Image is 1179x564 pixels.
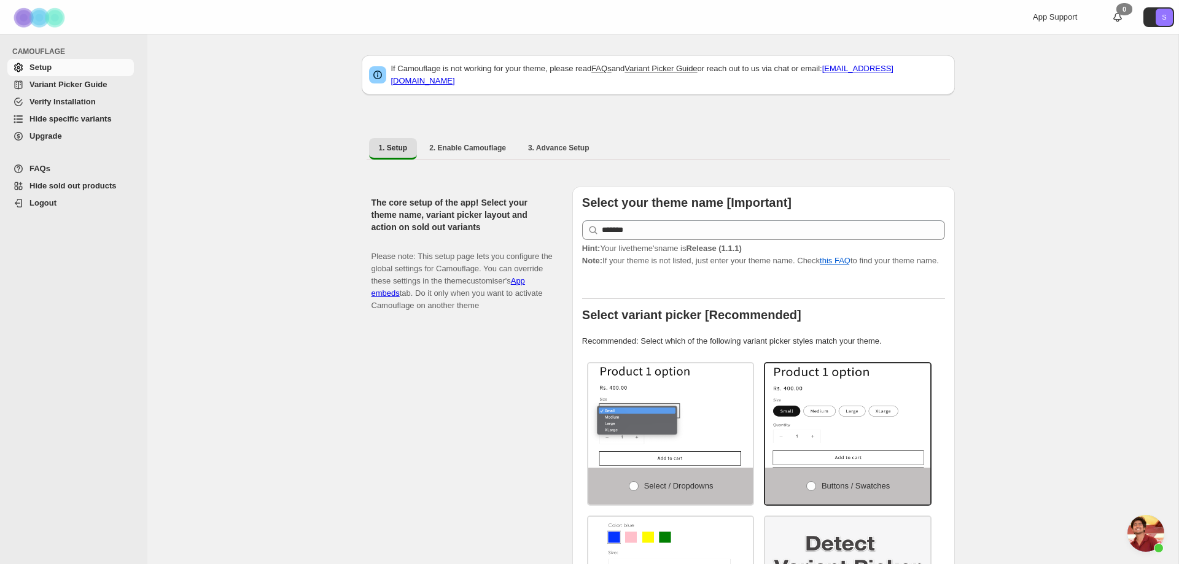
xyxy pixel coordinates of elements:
[7,59,134,76] a: Setup
[429,143,506,153] span: 2. Enable Camouflage
[582,335,945,347] p: Recommended: Select which of the following variant picker styles match your theme.
[29,97,96,106] span: Verify Installation
[12,47,139,56] span: CAMOUFLAGE
[7,128,134,145] a: Upgrade
[625,64,697,73] a: Variant Picker Guide
[1116,3,1132,15] div: 0
[29,63,52,72] span: Setup
[686,244,741,253] strong: Release (1.1.1)
[7,93,134,110] a: Verify Installation
[29,80,107,89] span: Variant Picker Guide
[29,181,117,190] span: Hide sold out products
[10,1,71,34] img: Camouflage
[1162,14,1166,21] text: S
[588,363,753,468] img: Select / Dropdowns
[1033,12,1077,21] span: App Support
[1111,11,1124,23] a: 0
[1156,9,1173,26] span: Avatar with initials S
[765,363,930,468] img: Buttons / Swatches
[582,244,742,253] span: Your live theme's name is
[7,177,134,195] a: Hide sold out products
[7,76,134,93] a: Variant Picker Guide
[7,160,134,177] a: FAQs
[29,114,112,123] span: Hide specific variants
[528,143,589,153] span: 3. Advance Setup
[1143,7,1174,27] button: Avatar with initials S
[1127,515,1164,552] a: Open chat
[582,196,792,209] b: Select your theme name [Important]
[29,164,50,173] span: FAQs
[591,64,612,73] a: FAQs
[379,143,408,153] span: 1. Setup
[372,196,553,233] h2: The core setup of the app! Select your theme name, variant picker layout and action on sold out v...
[822,481,890,490] span: Buttons / Swatches
[582,308,801,322] b: Select variant picker [Recommended]
[29,131,62,141] span: Upgrade
[372,238,553,312] p: Please note: This setup page lets you configure the global settings for Camouflage. You can overr...
[820,256,850,265] a: this FAQ
[391,63,947,87] p: If Camouflage is not working for your theme, please read and or reach out to us via chat or email:
[582,244,601,253] strong: Hint:
[7,195,134,212] a: Logout
[582,256,602,265] strong: Note:
[7,110,134,128] a: Hide specific variants
[644,481,714,490] span: Select / Dropdowns
[29,198,56,207] span: Logout
[582,242,945,267] p: If your theme is not listed, just enter your theme name. Check to find your theme name.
